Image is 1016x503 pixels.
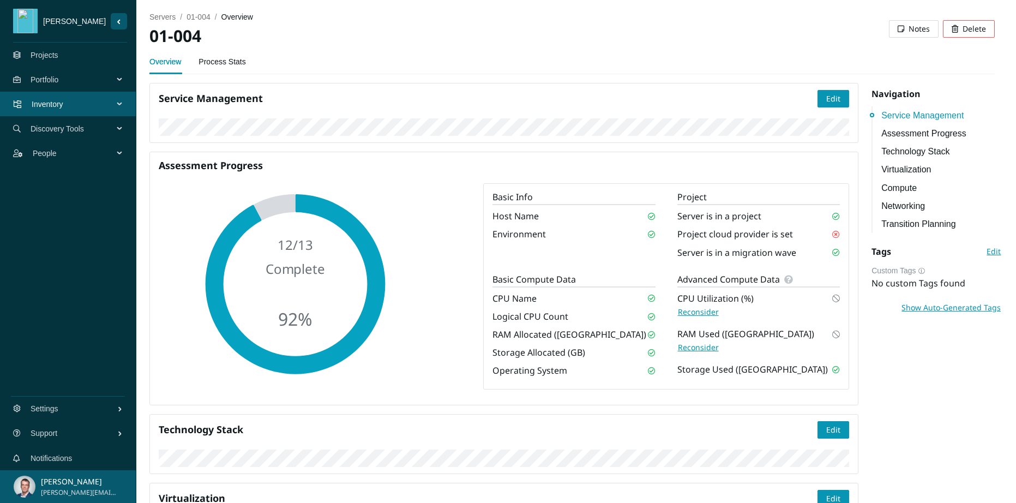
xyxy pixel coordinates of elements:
span: Operating System [492,364,567,378]
span: RAM Used ([GEOGRAPHIC_DATA]) [677,327,814,341]
img: ALV-UjUfr2Wp63H3a9WdQq2ApLkd2VqCz7xpEohl_y4lj3CpmcV1HHQIWVBHqNJ7nj5oxU2sr3bfjO_7xcAxQsGAUAVVZdqs0... [14,476,35,498]
span: People [33,137,118,170]
span: Server is in a migration wave [677,246,796,260]
a: Technology Stack [881,145,1001,158]
a: Virtualization [881,163,1001,176]
h4: Technology Stack [159,423,817,436]
a: Service Management [881,109,1001,122]
button: Delete [943,20,995,38]
span: Inventory [32,88,118,121]
span: No custom Tags found [871,277,965,289]
a: Process Stats [199,51,245,73]
button: Notes [889,20,939,38]
span: Discovery Tools [31,112,118,145]
span: Edit [987,245,1001,258]
span: Logical CPU Count [492,310,568,324]
strong: Tags [871,245,891,258]
span: Reconsider [678,306,719,318]
strong: Navigation [871,88,920,100]
button: Edit [817,421,849,439]
a: Compute [881,181,1001,195]
span: Storage Allocated (GB) [492,346,585,360]
text: 92 % [278,308,312,331]
h2: 01-004 [149,25,572,47]
span: [PERSON_NAME][EMAIL_ADDRESS][PERSON_NAME][DOMAIN_NAME] [41,488,117,498]
div: Basic Compute Data [492,273,656,286]
span: Settings [31,392,117,425]
p: [PERSON_NAME] [41,476,117,488]
span: CPU Name [492,292,537,306]
span: Reconsider [678,342,719,354]
img: weed.png [16,9,35,33]
span: / [180,13,182,21]
span: Environment [492,227,546,241]
h4: Service Management [159,92,817,105]
span: [PERSON_NAME] [38,15,111,27]
a: Assessment Progress [881,127,1001,140]
span: Edit [826,424,840,436]
span: Support [31,417,117,450]
span: Server is in a project [677,209,761,223]
span: / [215,13,217,21]
div: Advanced Compute Data [677,273,840,286]
button: Reconsider [677,341,719,354]
div: Project [677,190,840,204]
a: 01-004 [187,13,211,21]
a: Overview [149,51,181,73]
span: Host Name [492,209,539,223]
span: Edit [826,93,840,105]
button: Edit [817,90,849,107]
span: Portfolio [31,63,118,96]
span: overview [221,13,253,21]
text: 12 / 13 [278,236,313,254]
button: Show Auto-Generated Tags [901,299,1001,316]
button: Reconsider [677,306,719,319]
div: Custom Tags [871,265,1001,277]
a: Transition Planning [881,217,1001,231]
span: Notes [909,23,930,35]
text: Complete [266,260,326,278]
a: Networking [881,199,1001,213]
span: Delete [963,23,986,35]
span: RAM Allocated ([GEOGRAPHIC_DATA]) [492,328,646,342]
a: Notifications [31,454,72,463]
span: CPU Utilization (%) [677,292,754,306]
span: Project cloud provider is set [677,227,793,241]
a: servers [149,13,176,21]
a: Projects [31,51,58,59]
span: Storage Used ([GEOGRAPHIC_DATA]) [677,363,828,376]
button: Edit [986,243,1001,260]
div: Basic Info [492,190,656,204]
h4: Assessment Progress [159,159,849,172]
span: Show Auto-Generated Tags [901,302,1001,314]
